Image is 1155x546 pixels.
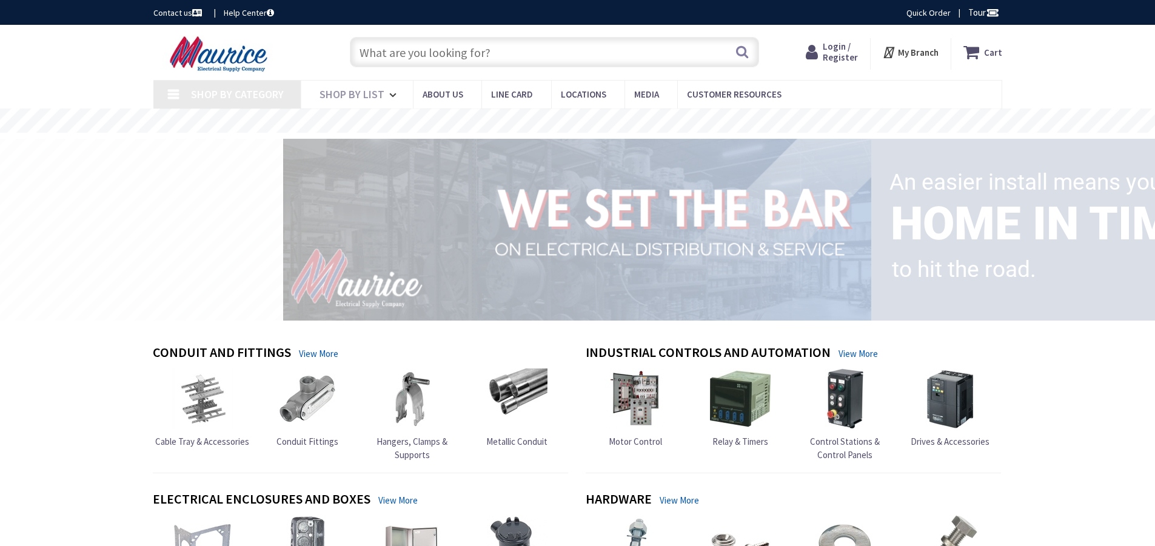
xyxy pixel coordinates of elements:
[276,368,338,448] a: Conduit Fittings Conduit Fittings
[882,41,939,63] div: My Branch
[687,88,782,100] span: Customer Resources
[906,7,951,19] a: Quick Order
[968,7,999,18] span: Tour
[153,345,291,362] h4: Conduit and Fittings
[155,368,249,448] a: Cable Tray & Accessories Cable Tray & Accessories
[276,436,338,447] span: Conduit Fittings
[605,368,666,429] img: Motor Control
[277,368,338,429] img: Conduit Fittings
[920,368,980,429] img: Drives & Accessories
[810,436,880,460] span: Control Stations & Control Panels
[823,41,858,63] span: Login / Register
[363,368,462,461] a: Hangers, Clamps & Supports Hangers, Clamps & Supports
[660,494,699,507] a: View More
[892,248,1036,291] rs-layer: to hit the road.
[491,88,533,100] span: Line Card
[378,494,418,507] a: View More
[795,368,895,461] a: Control Stations & Control Panels Control Stations & Control Panels
[712,436,768,447] span: Relay & Timers
[806,41,858,63] a: Login / Register
[153,7,204,19] a: Contact us
[423,88,463,100] span: About us
[153,35,287,73] img: Maurice Electrical Supply Company
[269,135,876,323] img: 1_1.png
[320,87,384,101] span: Shop By List
[911,436,989,447] span: Drives & Accessories
[486,368,547,448] a: Metallic Conduit Metallic Conduit
[839,347,878,360] a: View More
[467,115,689,128] rs-layer: Free Same Day Pickup at 15 Locations
[487,368,547,429] img: Metallic Conduit
[155,436,249,447] span: Cable Tray & Accessories
[710,368,771,448] a: Relay & Timers Relay & Timers
[634,88,659,100] span: Media
[382,368,443,429] img: Hangers, Clamps & Supports
[586,491,652,509] h4: Hardware
[911,368,989,448] a: Drives & Accessories Drives & Accessories
[350,37,759,67] input: What are you looking for?
[561,88,606,100] span: Locations
[609,436,662,447] span: Motor Control
[815,368,875,429] img: Control Stations & Control Panels
[605,368,666,448] a: Motor Control Motor Control
[299,347,338,360] a: View More
[172,368,233,429] img: Cable Tray & Accessories
[486,436,547,447] span: Metallic Conduit
[984,41,1002,63] strong: Cart
[153,491,370,509] h4: Electrical Enclosures and Boxes
[586,345,831,362] h4: Industrial Controls and Automation
[963,41,1002,63] a: Cart
[710,368,771,429] img: Relay & Timers
[898,47,939,58] strong: My Branch
[191,87,284,101] span: Shop By Category
[377,436,447,460] span: Hangers, Clamps & Supports
[224,7,274,19] a: Help Center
